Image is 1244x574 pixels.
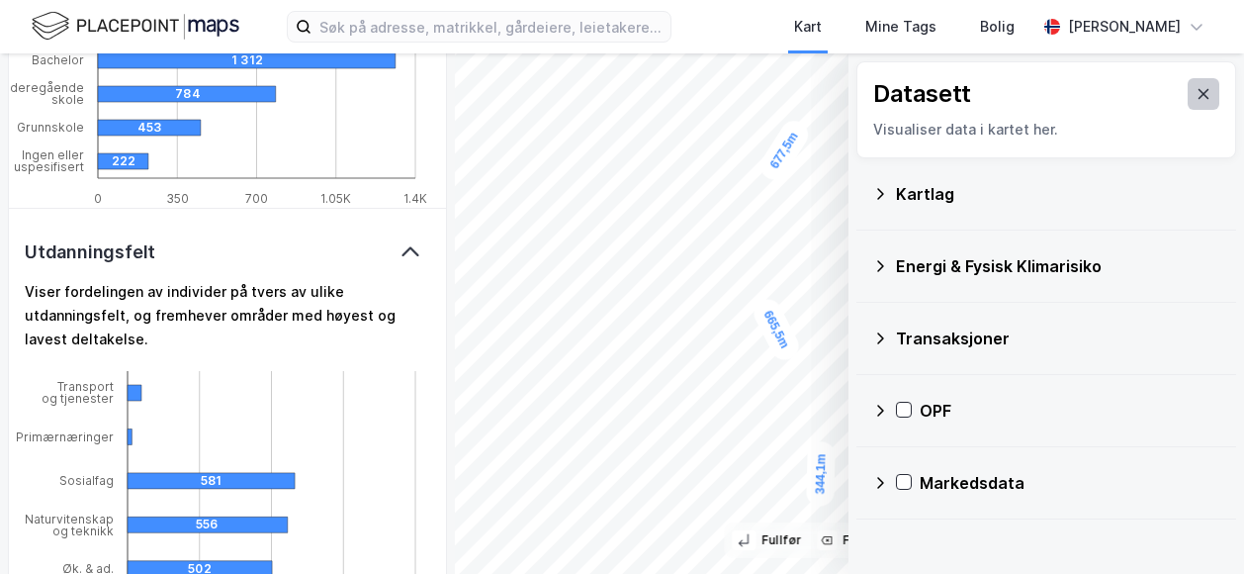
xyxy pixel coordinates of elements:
div: 222 [112,153,162,169]
div: Energi & Fysisk Klimarisiko [896,254,1220,278]
div: Markedsdata [920,471,1220,495]
tspan: Grunnskole [17,120,84,135]
div: OPF [920,399,1220,423]
div: Map marker [755,116,813,185]
tspan: uspesifisert [14,159,84,174]
div: Transaksjoner [896,327,1220,350]
tspan: Primærnæringer [16,430,114,444]
tspan: Sosialfag [59,473,114,488]
div: Bolig [980,15,1015,39]
div: 784 [175,86,353,102]
div: [PERSON_NAME] [1068,15,1181,39]
tspan: og teknikk [52,524,114,538]
img: logo.f888ab2527a4732fd821a326f86c7f29.svg [32,9,239,44]
div: Viser fordelingen av individer på tvers av ulike utdanningsfelt, og fremhever områder med høyest ... [25,280,430,351]
tspan: og tjenester [42,391,114,406]
tspan: Bachelor [32,52,84,67]
iframe: Chat Widget [1145,479,1244,574]
div: Mine Tags [865,15,936,39]
tspan: 1.4K [403,191,427,206]
div: Visualiser data i kartet her. [873,118,1219,142]
div: 556 [196,517,356,532]
tspan: skole [51,92,84,107]
div: Map marker [750,295,804,364]
div: Utdanningsfelt [25,240,155,264]
tspan: Naturvitenskap [25,512,114,526]
tspan: Ingen eller [22,147,84,162]
div: Datasett [873,78,971,110]
tspan: 700 [245,191,268,206]
tspan: 0 [94,191,102,206]
tspan: Transport [57,379,114,394]
div: Kontrollprogram for chat [1145,479,1244,574]
div: Kartlag [896,182,1220,206]
div: Kart [794,15,822,39]
tspan: 350 [166,191,189,206]
tspan: 1.05K [320,191,351,206]
div: 453 [137,120,240,136]
div: 581 [201,473,368,489]
div: 1 312 [231,52,529,68]
div: Map marker [806,441,836,506]
input: Søk på adresse, matrikkel, gårdeiere, leietakere eller personer [311,12,670,42]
